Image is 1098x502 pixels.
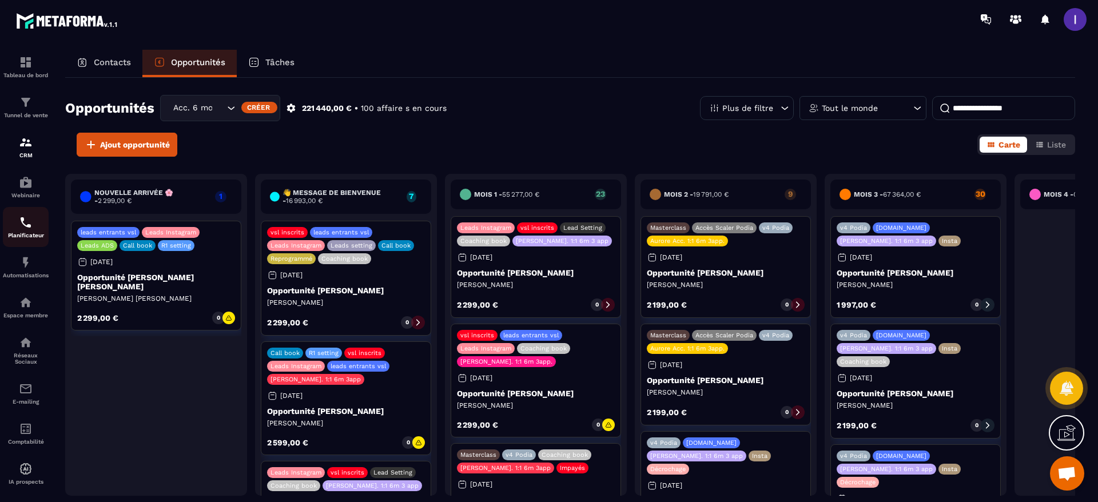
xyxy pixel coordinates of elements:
a: Tâches [237,50,306,77]
p: Opportunité [PERSON_NAME] [457,389,615,398]
a: automationsautomationsEspace membre [3,287,49,327]
span: 67 364,00 € [883,190,921,198]
p: 100 affaire s en cours [361,103,447,114]
p: [PERSON_NAME]. 1:1 6m 3app [270,376,361,383]
p: [DATE] [280,271,303,279]
p: Opportunité [PERSON_NAME] [647,376,805,385]
p: [DATE] [660,253,682,261]
p: [DOMAIN_NAME] [686,439,737,447]
p: Call book [381,242,411,249]
p: Insta [942,465,957,473]
p: v4 Podia [762,332,789,339]
p: Impayés [560,464,585,472]
p: Aurore Acc. 1:1 6m 3app. [650,237,725,245]
button: Liste [1028,137,1073,153]
p: Masterclass [650,332,686,339]
p: [DATE] [470,480,492,488]
img: logo [16,10,119,31]
input: Search for option [213,102,224,114]
p: Opportunité [PERSON_NAME] [PERSON_NAME] [77,273,235,291]
p: Accès Scaler Podia [695,332,753,339]
span: Ajout opportunité [100,139,170,150]
img: automations [19,296,33,309]
img: automations [19,176,33,189]
p: Opportunité [PERSON_NAME] [647,268,805,277]
p: Leads ADS [81,242,114,249]
a: accountantaccountantComptabilité [3,413,49,453]
p: Call book [270,349,300,357]
p: 1 997,00 € [837,301,876,309]
p: [DATE] [280,392,303,400]
p: Aurore Acc. 1:1 6m 3app. [650,345,725,352]
p: Leads Instagram [270,242,321,249]
div: Search for option [160,95,280,121]
p: 2 199,00 € [647,301,687,309]
p: [PERSON_NAME]. 1:1 6m 3 app [326,482,419,489]
a: automationsautomationsAutomatisations [3,247,49,287]
img: social-network [19,336,33,349]
p: 2 299,00 € [457,301,498,309]
a: formationformationTableau de bord [3,47,49,87]
p: 2 299,00 € [267,318,308,326]
p: v4 Podia [840,332,867,339]
p: [PERSON_NAME] [267,298,425,307]
p: 0 [975,301,978,309]
p: Coaching book [321,255,368,262]
p: v4 Podia [650,439,677,447]
p: 0 [595,301,599,309]
p: [PERSON_NAME] [837,280,994,289]
p: Opportunité [PERSON_NAME] [837,389,994,398]
p: 0 [596,421,600,429]
p: Webinaire [3,192,49,198]
p: [DATE] [470,374,492,382]
a: Ouvrir le chat [1050,456,1084,491]
p: 9 [785,190,796,198]
p: [PERSON_NAME]. 1:1 6m 3 app [840,237,933,245]
p: CRM [3,152,49,158]
h6: 👋 Message de Bienvenue - [283,189,401,205]
p: [PERSON_NAME]. 1:1 6m 3 app [840,465,933,473]
p: [PERSON_NAME] [267,419,425,428]
p: Lead Setting [563,224,602,232]
p: 0 [785,408,789,416]
p: Opportunités [171,57,225,67]
span: 2 299,00 € [98,197,132,205]
img: formation [19,55,33,69]
p: [DATE] [660,481,682,489]
p: Insta [752,452,767,460]
p: leads entrants vsl [313,229,369,236]
p: [DOMAIN_NAME] [876,224,926,232]
p: Masterclass [460,451,496,459]
p: [DATE] [850,253,872,261]
p: 0 [217,314,220,322]
p: 2 199,00 € [837,421,877,429]
a: Contacts [65,50,142,77]
p: Coaching book [460,237,507,245]
span: Acc. 6 mois - 3 appels [170,102,213,114]
p: vsl inscrits [348,349,381,357]
p: Espace membre [3,312,49,318]
h6: Mois 4 - [1044,190,1094,198]
p: [PERSON_NAME]. 1:1 6m 3app [460,464,551,472]
p: [PERSON_NAME] [647,280,805,289]
p: Leads Instagram [460,345,511,352]
p: [PERSON_NAME] [837,401,994,410]
p: Accès Scaler Podia [695,224,753,232]
img: formation [19,95,33,109]
a: schedulerschedulerPlanificateur [3,207,49,247]
p: Planificateur [3,232,49,238]
p: Contacts [94,57,131,67]
img: accountant [19,422,33,436]
p: [DATE] [470,253,492,261]
p: Opportunité [PERSON_NAME] [457,268,615,277]
h6: Nouvelle arrivée 🌸 - [94,189,210,205]
p: Décrochage [840,479,876,486]
p: Coaching book [840,358,886,365]
p: Coaching book [542,451,588,459]
p: Leads Instagram [460,224,511,232]
p: E-mailing [3,399,49,405]
p: Leads setting [331,242,372,249]
p: vsl inscrits [460,332,494,339]
p: Insta [942,237,957,245]
h6: Mois 2 - [664,190,729,198]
